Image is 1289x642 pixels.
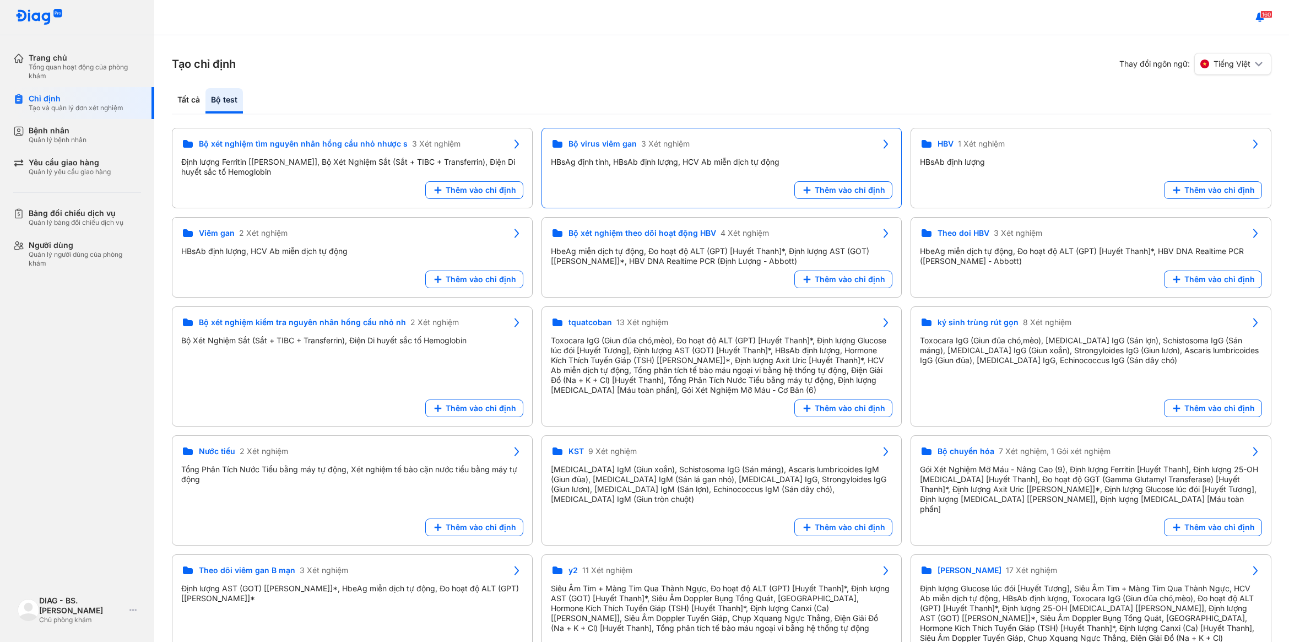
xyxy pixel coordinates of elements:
[425,181,523,199] button: Thêm vào chỉ định
[1164,181,1262,199] button: Thêm vào chỉ định
[1184,274,1255,284] span: Thêm vào chỉ định
[794,181,892,199] button: Thêm vào chỉ định
[239,228,288,238] span: 2 Xét nghiệm
[425,519,523,536] button: Thêm vào chỉ định
[721,228,769,238] span: 4 Xét nghiệm
[1184,403,1255,413] span: Thêm vào chỉ định
[172,88,205,114] div: Tất cả
[794,519,892,536] button: Thêm vào chỉ định
[1164,519,1262,536] button: Thêm vào chỉ định
[29,250,141,268] div: Quản lý người dùng của phòng khám
[425,271,523,288] button: Thêm vào chỉ định
[29,126,86,136] div: Bệnh nhân
[938,139,954,149] span: HBV
[446,522,516,532] span: Thêm vào chỉ định
[1184,185,1255,195] span: Thêm vào chỉ định
[240,446,288,456] span: 2 Xét nghiệm
[641,139,690,149] span: 3 Xét nghiệm
[999,446,1111,456] span: 7 Xét nghiệm, 1 Gói xét nghiệm
[1164,271,1262,288] button: Thêm vào chỉ định
[815,274,885,284] span: Thêm vào chỉ định
[446,274,516,284] span: Thêm vào chỉ định
[920,246,1262,266] div: HbeAg miễn dịch tự động, Đo hoạt độ ALT (GPT) [Huyết Thanh]*, HBV DNA Realtime PCR ([PERSON_NAME]...
[446,185,516,195] span: Thêm vào chỉ định
[1006,565,1057,575] span: 17 Xét nghiệm
[205,88,243,114] div: Bộ test
[199,565,295,575] span: Theo dõi viêm gan B mạn
[199,446,235,456] span: Nước tiểu
[815,403,885,413] span: Thêm vào chỉ định
[15,9,63,26] img: logo
[29,240,141,250] div: Người dùng
[920,336,1262,365] div: Toxocara IgG (Giun đũa chó,mèo), [MEDICAL_DATA] IgG (Sán lợn), Schistosoma IgG (Sán máng), [MEDIC...
[29,208,123,218] div: Bảng đối chiếu dịch vụ
[300,565,348,575] span: 3 Xét nghiệm
[39,596,125,616] div: DIAG - BS. [PERSON_NAME]
[181,246,523,256] div: HBsAb định lượng, HCV Ab miễn dịch tự động
[181,157,523,177] div: Định lượng Ferritin [[PERSON_NAME]], Bộ Xét Nghiệm Sắt (Sắt + TIBC + Transferrin), Điện Di huyết ...
[18,599,39,621] img: logo
[410,317,459,327] span: 2 Xét nghiệm
[446,403,516,413] span: Thêm vào chỉ định
[582,565,632,575] span: 11 Xét nghiệm
[181,584,523,603] div: Định lượng AST (GOT) [[PERSON_NAME]]*, HbeAg miễn dịch tự động, Đo hoạt độ ALT (GPT) [[PERSON_NAM...
[181,465,523,484] div: Tổng Phân Tích Nước Tiểu bằng máy tự động, Xét nghiệm tế bào cặn nước tiểu bằng máy tự động
[29,218,123,227] div: Quản lý bảng đối chiếu dịch vụ
[199,317,406,327] span: Bộ xét nghiệm kiểm tra nguyên nhân hồng cầu nhỏ nh
[29,168,111,176] div: Quản lý yêu cầu giao hàng
[551,157,893,167] div: HBsAg định tính, HBsAb định lượng, HCV Ab miễn dịch tự động
[425,400,523,417] button: Thêm vào chỉ định
[551,336,893,395] div: Toxocara IgG (Giun đũa chó,mèo), Đo hoạt độ ALT (GPT) [Huyết Thanh]*, Định lượng Glucose lúc đói ...
[958,139,1005,149] span: 1 Xét nghiệm
[938,317,1019,327] span: ký sinh trùng rút gọn
[794,400,892,417] button: Thêm vào chỉ định
[29,158,111,168] div: Yêu cầu giao hàng
[588,446,637,456] span: 9 Xét nghiệm
[29,53,141,63] div: Trang chủ
[29,63,141,80] div: Tổng quan hoạt động của phòng khám
[551,465,893,504] div: [MEDICAL_DATA] IgM (Giun xoắn), Schistosoma IgG (Sán máng), Ascaris lumbricoides IgM (Giun đũa), ...
[616,317,668,327] span: 13 Xét nghiệm
[29,136,86,144] div: Quản lý bệnh nhân
[1164,400,1262,417] button: Thêm vào chỉ định
[568,446,584,456] span: KST
[938,228,989,238] span: Theo doi HBV
[815,522,885,532] span: Thêm vào chỉ định
[1119,53,1271,75] div: Thay đổi ngôn ngữ:
[412,139,461,149] span: 3 Xét nghiệm
[994,228,1042,238] span: 3 Xét nghiệm
[199,139,408,149] span: Bộ xét nghiệm tìm nguyên nhân hồng cầu nhỏ nhược s
[920,157,1262,167] div: HBsAb định lượng
[794,271,892,288] button: Thêm vào chỉ định
[920,465,1262,514] div: Gói Xét Nghiệm Mỡ Máu - Nâng Cao (9), Định lượng Ferritin [Huyết Thanh], Định lượng 25-OH [MEDICA...
[568,317,612,327] span: tquatcoban
[1260,10,1272,18] span: 160
[551,584,893,633] div: Siêu Âm Tim + Màng Tim Qua Thành Ngực, Đo hoạt độ ALT (GPT) [Huyết Thanh]*, Định lượng AST (GOT) ...
[568,139,637,149] span: Bộ virus viêm gan
[938,446,994,456] span: Bộ chuyển hóa
[568,228,716,238] span: Bộ xét nghiệm theo dõi hoạt động HBV
[1023,317,1071,327] span: 8 Xét nghiệm
[938,565,1001,575] span: [PERSON_NAME]
[1184,522,1255,532] span: Thêm vào chỉ định
[551,246,893,266] div: HbeAg miễn dịch tự động, Đo hoạt độ ALT (GPT) [Huyết Thanh]*, Định lượng AST (GOT) [[PERSON_NAME]...
[172,56,236,72] h3: Tạo chỉ định
[181,336,523,346] div: Bộ Xét Nghiệm Sắt (Sắt + TIBC + Transferrin), Điện Di huyết sắc tố Hemoglobin
[815,185,885,195] span: Thêm vào chỉ định
[568,565,578,575] span: y2
[29,94,123,104] div: Chỉ định
[199,228,235,238] span: Viêm gan
[39,616,125,624] div: Chủ phòng khám
[29,104,123,112] div: Tạo và quản lý đơn xét nghiệm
